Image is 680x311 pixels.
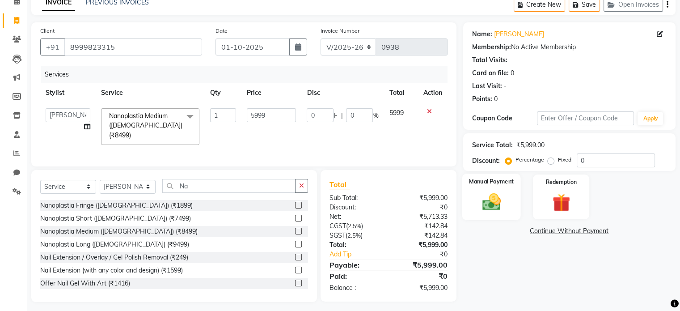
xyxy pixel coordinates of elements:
[323,240,389,250] div: Total:
[323,250,399,259] a: Add Tip
[373,111,378,120] span: %
[341,111,342,120] span: |
[323,271,389,281] div: Paid:
[64,38,202,55] input: Search by Name/Mobile/Email/Code
[329,222,346,230] span: CGST
[40,266,183,275] div: Nail Extension (with any color and design) (₹1599)
[472,141,513,150] div: Service Total:
[547,192,576,214] img: _gift.svg
[40,214,191,223] div: Nanoplastia Short ([DEMOGRAPHIC_DATA]) (₹7499)
[638,112,663,125] button: Apply
[162,179,296,193] input: Search or Scan
[494,94,498,104] div: 0
[504,81,507,91] div: -
[241,83,301,103] th: Price
[389,193,454,203] div: ₹5,999.00
[418,83,448,103] th: Action
[472,81,502,91] div: Last Visit:
[389,231,454,240] div: ₹142.84
[348,222,361,230] span: 2.5%
[472,114,537,123] div: Coupon Code
[109,112,182,139] span: Nanoplastia Medium ([DEMOGRAPHIC_DATA]) (₹8499)
[347,232,361,239] span: 2.5%
[469,177,514,186] label: Manual Payment
[205,83,241,103] th: Qty
[40,240,189,249] div: Nanoplastia Long ([DEMOGRAPHIC_DATA]) (₹9499)
[40,227,198,236] div: Nanoplastia Medium ([DEMOGRAPHIC_DATA]) (₹8499)
[323,222,389,231] div: ( )
[40,38,65,55] button: +91
[472,156,500,166] div: Discount:
[389,240,454,250] div: ₹5,999.00
[389,222,454,231] div: ₹142.84
[323,193,389,203] div: Sub Total:
[546,178,577,186] label: Redemption
[215,27,228,35] label: Date
[389,283,454,293] div: ₹5,999.00
[558,156,571,164] label: Fixed
[399,250,454,259] div: ₹0
[131,131,135,139] a: x
[389,109,403,117] span: 5999
[40,253,188,262] div: Nail Extension / Overlay / Gel Polish Removal (₹249)
[472,30,492,39] div: Name:
[40,83,96,103] th: Stylist
[472,55,507,65] div: Total Visits:
[96,83,205,103] th: Service
[384,83,418,103] th: Total
[334,111,337,120] span: F
[40,279,130,288] div: Offer Nail Gel With Art (₹1416)
[329,231,346,239] span: SGST
[465,226,674,236] a: Continue Without Payment
[323,203,389,212] div: Discount:
[472,43,511,52] div: Membership:
[476,192,506,213] img: _cash.svg
[516,141,545,150] div: ₹5,999.00
[511,68,514,78] div: 0
[329,180,350,189] span: Total
[323,212,389,222] div: Net:
[323,231,389,240] div: ( )
[40,27,55,35] label: Client
[40,201,193,210] div: Nanoplastia Fringe ([DEMOGRAPHIC_DATA]) (₹1899)
[321,27,359,35] label: Invoice Number
[301,83,384,103] th: Disc
[472,43,667,52] div: No Active Membership
[515,156,544,164] label: Percentage
[389,203,454,212] div: ₹0
[389,212,454,222] div: ₹5,713.33
[323,283,389,293] div: Balance :
[472,68,509,78] div: Card on file:
[537,111,634,125] input: Enter Offer / Coupon Code
[389,271,454,281] div: ₹0
[41,66,454,83] div: Services
[494,30,544,39] a: [PERSON_NAME]
[323,260,389,270] div: Payable:
[472,94,492,104] div: Points:
[389,260,454,270] div: ₹5,999.00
